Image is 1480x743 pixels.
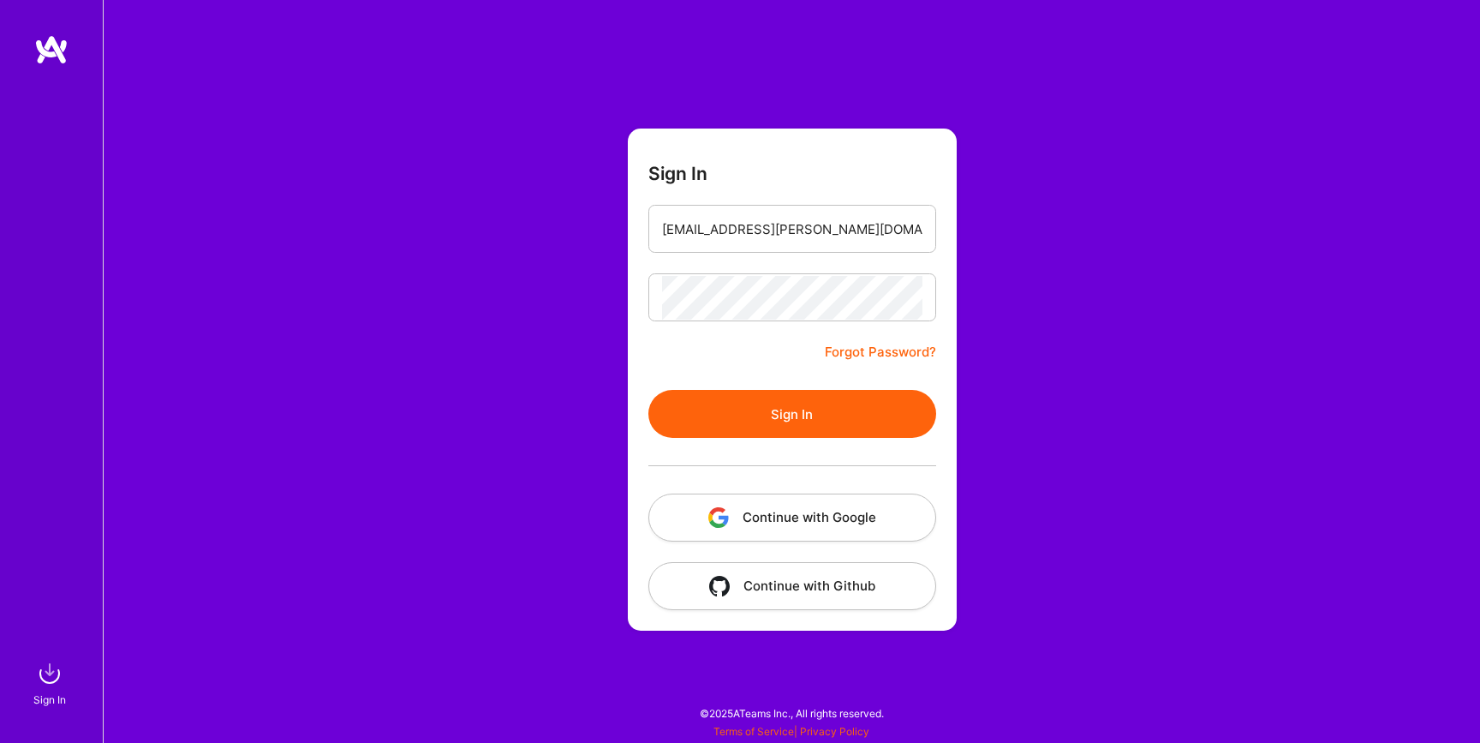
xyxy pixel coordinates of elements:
h3: Sign In [648,163,707,184]
div: Sign In [33,691,66,709]
input: Email... [662,207,922,251]
button: Continue with Github [648,562,936,610]
img: logo [34,34,69,65]
a: Privacy Policy [800,725,869,738]
a: sign inSign In [36,656,67,709]
img: sign in [33,656,67,691]
span: | [713,725,869,738]
img: icon [708,507,729,528]
div: © 2025 ATeams Inc., All rights reserved. [103,692,1480,734]
button: Sign In [648,390,936,438]
a: Terms of Service [713,725,794,738]
button: Continue with Google [648,494,936,542]
img: icon [709,576,730,596]
a: Forgot Password? [825,342,936,363]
